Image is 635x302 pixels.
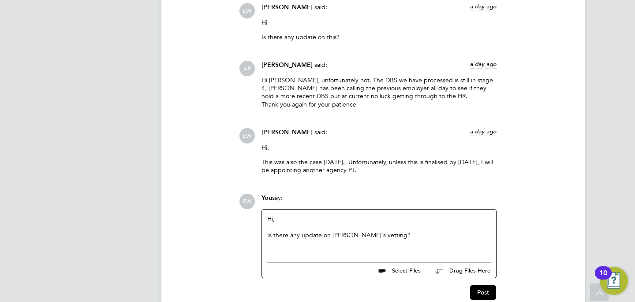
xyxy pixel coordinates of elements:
p: Hi [261,18,497,26]
div: Hi, [267,215,491,253]
button: Drag Files Here [428,261,491,280]
p: This was also the case [DATE]. Unfortunately, unless this is finalised by [DATE], I will be appoi... [261,158,497,174]
span: EW [239,128,255,144]
span: a day ago [470,3,497,10]
span: said: [314,128,327,136]
span: said: [314,61,327,69]
div: say: [261,194,497,209]
span: a day ago [470,60,497,68]
button: Open Resource Center, 10 new notifications [600,267,628,295]
span: AP [239,61,255,76]
button: Post [470,285,496,299]
div: Is there any update on [PERSON_NAME]'s vetting? [267,231,491,239]
div: 10 [599,273,607,284]
span: a day ago [470,128,497,135]
p: Hi [PERSON_NAME], unfortunately not. The DBS we have processed is still in stage 4, [PERSON_NAME]... [261,76,497,108]
span: EW [239,3,255,18]
span: [PERSON_NAME] [261,129,313,136]
p: Is there any update on this? [261,33,497,41]
p: Hi, [261,144,497,151]
span: EW [239,194,255,209]
span: [PERSON_NAME] [261,4,313,11]
span: [PERSON_NAME] [261,61,313,69]
span: said: [314,3,327,11]
span: You [261,194,272,202]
